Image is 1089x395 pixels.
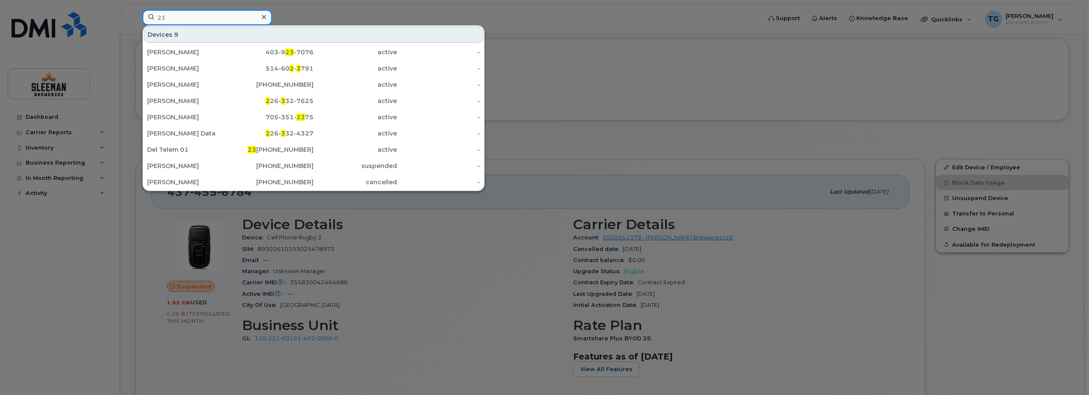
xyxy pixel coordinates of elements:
[281,130,285,137] span: 3
[296,113,305,121] span: 23
[147,129,231,138] div: [PERSON_NAME] Data
[296,65,301,72] span: 3
[144,93,483,109] a: [PERSON_NAME]226-332-7625active-
[314,64,397,73] div: active
[231,178,314,186] div: [PHONE_NUMBER]
[144,44,483,60] a: [PERSON_NAME]403-923-7076active-
[397,80,480,89] div: -
[314,145,397,154] div: active
[314,129,397,138] div: active
[144,174,483,190] a: [PERSON_NAME][PHONE_NUMBER]cancelled-
[397,113,480,121] div: -
[147,80,231,89] div: [PERSON_NAME]
[397,97,480,105] div: -
[314,162,397,170] div: suspended
[285,48,294,56] span: 23
[397,178,480,186] div: -
[142,10,272,25] input: Find something...
[147,48,231,56] div: [PERSON_NAME]
[231,64,314,73] div: 514-60 - 791
[248,146,256,153] span: 23
[144,61,483,76] a: [PERSON_NAME]514-602-3791active-
[314,97,397,105] div: active
[314,178,397,186] div: cancelled
[144,142,483,157] a: Del Telem 0123[PHONE_NUMBER]active-
[147,145,231,154] div: Del Telem 01
[281,97,285,105] span: 3
[266,97,270,105] span: 2
[147,178,231,186] div: [PERSON_NAME]
[397,48,480,56] div: -
[231,80,314,89] div: [PHONE_NUMBER]
[314,113,397,121] div: active
[231,162,314,170] div: [PHONE_NUMBER]
[231,145,314,154] div: [PHONE_NUMBER]
[174,30,178,39] span: 9
[231,113,314,121] div: 705-351- 75
[397,145,480,154] div: -
[147,113,231,121] div: [PERSON_NAME]
[144,158,483,174] a: [PERSON_NAME][PHONE_NUMBER]suspended-
[290,65,294,72] span: 2
[397,64,480,73] div: -
[231,129,314,138] div: 26- 32-4327
[144,109,483,125] a: [PERSON_NAME]705-351-2375active-
[231,48,314,56] div: 403-9 -7076
[144,77,483,92] a: [PERSON_NAME][PHONE_NUMBER]active-
[147,64,231,73] div: [PERSON_NAME]
[397,129,480,138] div: -
[147,97,231,105] div: [PERSON_NAME]
[397,162,480,170] div: -
[314,48,397,56] div: active
[144,126,483,141] a: [PERSON_NAME] Data226-332-4327active-
[231,97,314,105] div: 26- 32-7625
[314,80,397,89] div: active
[147,162,231,170] div: [PERSON_NAME]
[266,130,270,137] span: 2
[144,27,483,43] div: Devices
